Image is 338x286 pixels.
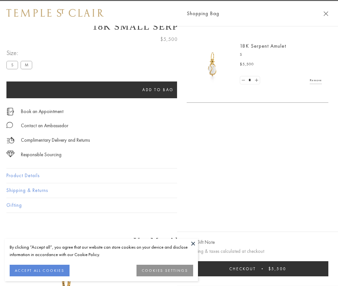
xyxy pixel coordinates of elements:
img: MessageIcon-01_2.svg [6,122,13,128]
span: $5,500 [240,61,254,68]
a: Set quantity to 2 [253,76,259,84]
img: Temple St. Clair [6,9,104,17]
label: S [6,61,18,69]
button: ACCEPT ALL COOKIES [10,265,70,276]
button: Shipping & Returns [6,183,332,198]
img: icon_appointment.svg [6,108,14,115]
span: $5,500 [160,35,178,43]
a: Set quantity to 0 [240,76,247,84]
h1: 18K Small Serpent Amulet [6,21,332,32]
button: Add to bag [6,81,310,98]
img: icon_sourcing.svg [6,151,14,157]
p: Complimentary Delivery and Returns [21,136,90,144]
div: Responsible Sourcing [21,151,61,159]
a: Remove [310,77,322,84]
button: Gifting [6,198,332,213]
h3: You May Also Like [16,236,322,246]
p: Shipping & taxes calculated at checkout [187,247,328,255]
button: COOKIES SETTINGS [136,265,193,276]
div: By clicking “Accept all”, you agree that our website can store cookies on your device and disclos... [10,243,193,258]
span: Checkout [229,266,256,272]
a: 18K Serpent Amulet [240,43,286,49]
button: Close Shopping Bag [324,11,328,16]
button: Add Gift Note [187,238,215,246]
span: Size: [6,48,35,58]
a: Book an Appointment [21,108,63,115]
span: Add to bag [142,87,174,92]
img: P51836-E11SERPPV [193,45,232,84]
button: Checkout $5,500 [187,261,328,276]
img: icon_delivery.svg [6,136,14,144]
span: Shopping Bag [187,9,219,18]
div: Contact an Ambassador [21,122,68,130]
p: S [240,52,322,58]
button: Product Details [6,168,332,183]
span: $5,500 [268,266,286,272]
label: M [21,61,32,69]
